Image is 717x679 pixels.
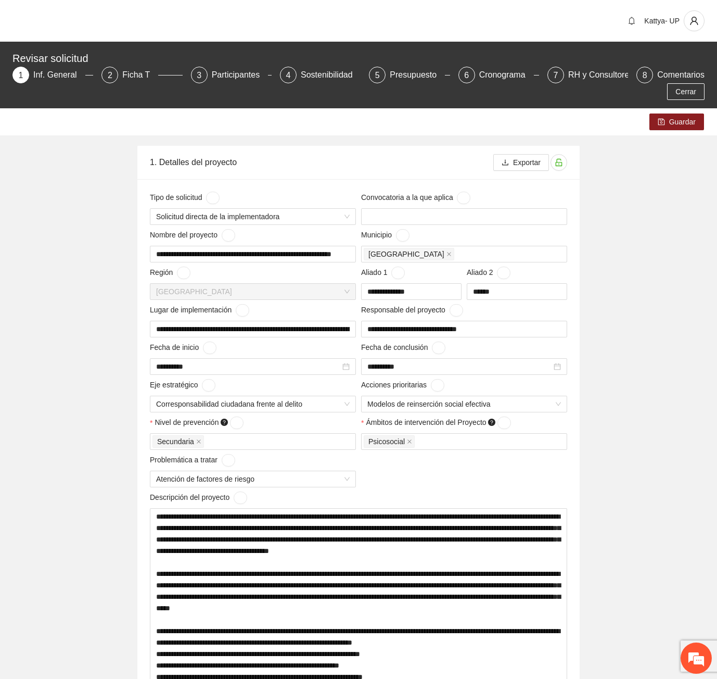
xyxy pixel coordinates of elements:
span: Aliado 2 [467,267,510,279]
span: Psicosocial [364,435,415,448]
span: Nombre del proyecto [150,229,235,242]
div: 9:51 AM [14,142,132,162]
span: Secundaria [152,435,204,448]
span: Fecha de inicio [150,342,216,354]
div: 9:51 AM [116,244,190,263]
div: 9:51 AM [14,186,175,206]
button: Responsable del proyecto [450,304,463,317]
span: Lugar de implementación [150,304,249,317]
div: Sostenibilidad [301,67,361,83]
span: que tengas muy bonito día [88,270,183,281]
span: Aliado 1 [361,267,405,279]
span: No, sería todo por [PERSON_NAME] [56,226,183,237]
div: 9:51 AM [81,266,190,285]
span: Guardar [669,116,696,128]
span: Kattya- UP [644,17,680,25]
span: Solicitud directa de la implementadora [156,209,350,224]
span: Acciones prioritarias [361,379,444,392]
button: unlock [550,154,567,171]
span: Región [150,267,190,279]
span: Perfecto Kattya [21,124,75,136]
button: Descripción del proyecto [234,492,247,504]
div: 1Inf. General [12,67,93,83]
button: saveGuardar [649,114,704,130]
span: Fecha de conclusión [361,342,445,354]
span: 4 [286,71,291,80]
span: Ámbitos de intervención del Proyecto [366,417,511,429]
span: close [446,252,452,257]
span: Psicosocial [368,436,405,447]
div: 3Participantes [191,67,272,83]
span: Adjuntar un archivo [180,316,190,326]
span: 3 [197,71,201,80]
button: Aliado 2 [497,267,510,279]
button: Aliado 1 [391,267,405,279]
span: Atención de factores de riesgo [156,471,350,487]
div: Josselin Bravo [54,54,175,67]
span: 2 [108,71,112,80]
span: muchas gracias! [123,248,183,259]
div: Minimizar ventana de chat en vivo [171,5,196,30]
span: unlock [551,158,567,167]
button: user [684,10,705,31]
div: [PERSON_NAME] [18,110,190,118]
span: Eje estratégico [150,379,215,392]
div: 5Presupuesto [369,67,450,83]
div: [PERSON_NAME] [18,212,185,220]
span: Más acciones [165,290,173,299]
button: Cerrar [667,83,705,100]
span: Convocatoria a la que aplica [361,192,470,204]
div: 1. Detalles del proyecto [150,147,493,177]
span: Que bueno que ya te llegaron [21,146,125,158]
span: Finalizar chat [178,290,190,299]
span: question-circle [221,419,228,426]
span: Responsable del proyecto [361,304,463,317]
span: 7 [554,71,558,80]
div: Revisar solicitud [12,50,698,67]
span: Problemática a tratar [150,454,235,467]
div: Participantes [212,67,268,83]
textarea: Escriba su mensaje y pulse “Intro” [5,303,198,340]
button: bell [623,12,640,29]
span: [GEOGRAPHIC_DATA] [368,248,444,260]
span: 5 [375,71,380,80]
div: Presupuesto [390,67,445,83]
button: Municipio [396,229,409,242]
button: Convocatoria a la que aplica [457,192,470,204]
span: 8 [643,71,647,80]
div: 9:51 AM [14,164,41,184]
div: 4Sostenibilidad [280,67,361,83]
span: download [502,159,509,167]
button: Problemática a tratar [222,454,235,467]
button: Eje estratégico [202,379,215,392]
div: 6Cronograma [458,67,539,83]
button: Nivel de prevención question-circle [230,417,244,429]
button: Lugar de implementación [236,304,249,317]
button: Nombre del proyecto [222,229,235,242]
button: downloadExportar [493,154,549,171]
span: Corresponsabilidad ciudadana frente al delito [156,396,350,412]
button: Tipo de solicitud [206,192,220,204]
em: Pray [21,168,34,180]
span: close [407,439,412,444]
button: Fecha de conclusión [432,342,445,354]
span: Enviar mensaje de voz [164,316,175,326]
span: question-circle [488,419,495,426]
div: 9:50 AM [14,120,83,140]
div: Ficha T [122,67,158,83]
button: Acciones prioritarias [431,379,444,392]
span: bell [624,17,639,25]
span: user [684,16,704,26]
div: Inf. General [33,67,85,83]
span: Nivel de prevención [155,417,244,429]
span: Tipo de solicitud [150,192,220,204]
span: Municipio [361,229,409,242]
span: Cerrar [675,86,696,97]
div: 7RH y Consultores [547,67,628,83]
div: 2Ficha T [101,67,182,83]
button: Región [177,267,190,279]
span: 1 [19,71,23,80]
span: save [658,118,665,127]
button: Ámbitos de intervención del Proyecto question-circle [497,417,511,429]
div: 9:51 AM [48,222,190,242]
